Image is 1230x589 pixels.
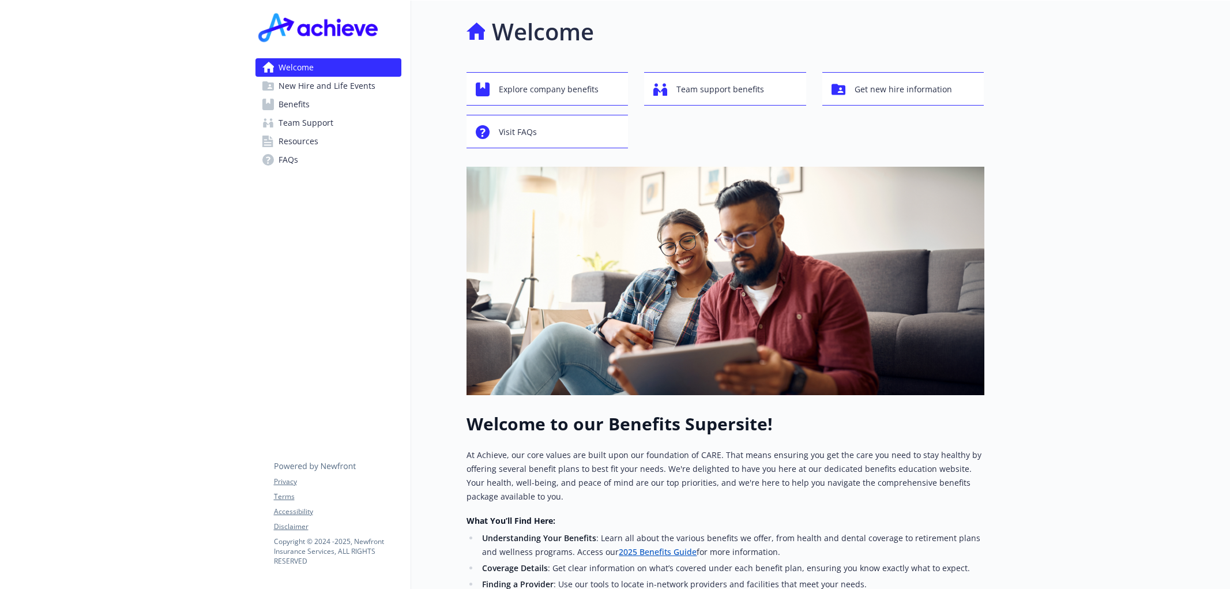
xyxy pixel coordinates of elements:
span: Resources [279,132,318,151]
a: Welcome [255,58,401,77]
a: Team Support [255,114,401,132]
a: Resources [255,132,401,151]
button: Visit FAQs [467,115,629,148]
span: Team support benefits [676,78,764,100]
li: : Get clear information on what’s covered under each benefit plan, ensuring you know exactly what... [479,561,984,575]
li: : Learn all about the various benefits we offer, from health and dental coverage to retirement pl... [479,531,984,559]
button: Team support benefits [644,72,806,106]
p: Copyright © 2024 - 2025 , Newfront Insurance Services, ALL RIGHTS RESERVED [274,537,401,566]
span: Welcome [279,58,314,77]
a: New Hire and Life Events [255,77,401,95]
span: Explore company benefits [499,78,599,100]
span: New Hire and Life Events [279,77,375,95]
h1: Welcome to our Benefits Supersite! [467,414,984,434]
a: Terms [274,492,401,502]
strong: Coverage Details [482,562,548,573]
button: Get new hire information [822,72,984,106]
button: Explore company benefits [467,72,629,106]
h1: Welcome [492,14,594,49]
span: Benefits [279,95,310,114]
strong: What You’ll Find Here: [467,515,555,526]
span: Team Support [279,114,333,132]
p: At Achieve, our core values are built upon our foundation of CARE. That means ensuring you get th... [467,448,984,504]
a: Benefits [255,95,401,114]
a: FAQs [255,151,401,169]
span: Get new hire information [855,78,952,100]
a: Privacy [274,477,401,487]
a: Disclaimer [274,522,401,532]
span: FAQs [279,151,298,169]
strong: Understanding Your Benefits [482,532,596,543]
a: Accessibility [274,507,401,517]
a: 2025 Benefits Guide [619,546,697,557]
img: overview page banner [467,167,984,395]
span: Visit FAQs [499,121,537,143]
